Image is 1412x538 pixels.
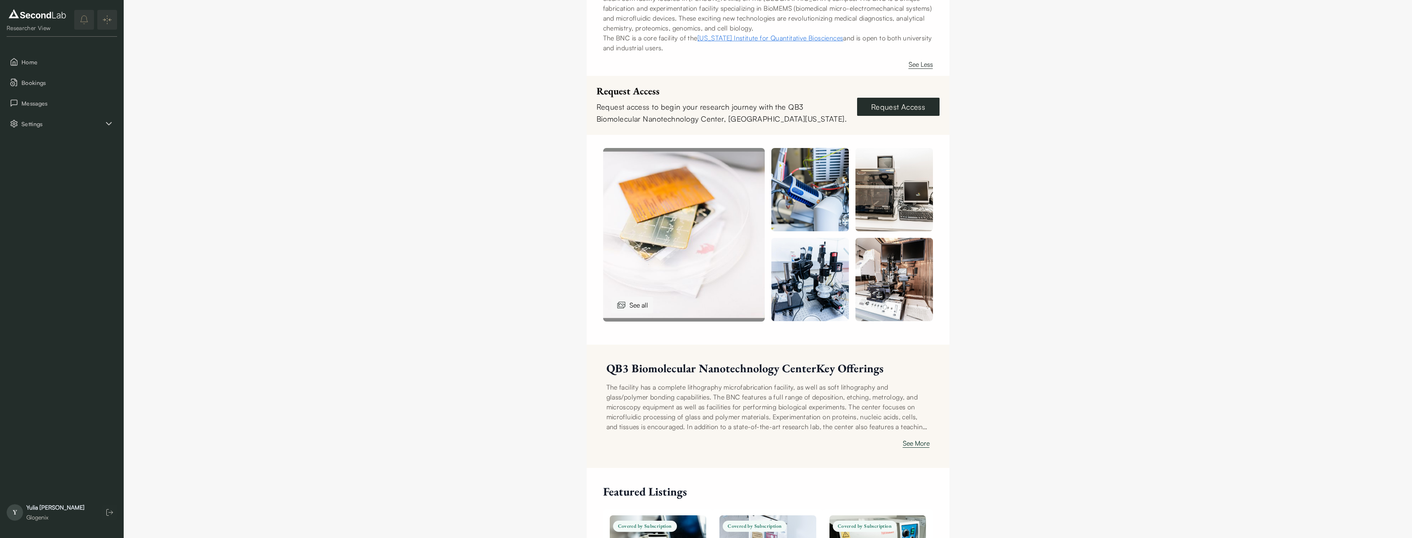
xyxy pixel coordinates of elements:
button: Expand/Collapse sidebar [97,10,117,30]
button: Home [7,53,117,70]
img: QB3 Biomolecular Nanotechnology Center 1 [603,148,765,322]
span: Y [7,504,23,521]
span: Covered by Subscription [613,521,677,532]
span: Covered by Subscription [833,521,897,532]
h2: QB3 Biomolecular Nanotechnology Center Key Offerings [606,361,930,376]
button: Messages [7,94,117,112]
p: The BNC is a core facility of the and is open to both university and industrial users. [603,33,933,53]
div: Request Access [597,86,847,96]
div: Settings sub items [7,115,117,132]
img: logo [7,7,68,21]
button: Settings [7,115,117,132]
p: The facility has a complete lithography microfabrication facility, as well as soft lithography an... [606,382,930,432]
span: Messages [21,99,114,108]
a: Request Access [857,98,940,116]
div: See all [611,297,653,313]
button: notifications [74,10,94,30]
button: See More [903,438,930,451]
a: [US_STATE] Institute for Quantitative Biosciences [698,34,843,42]
span: Bookings [21,78,114,87]
span: Covered by Subscription [723,521,787,532]
img: QB3 Biomolecular Nanotechnology Center 1 [855,238,933,321]
img: images [616,300,626,310]
span: Home [21,58,114,66]
div: Glogenix [26,513,85,522]
img: QB3 Biomolecular Nanotechnology Center 1 [771,238,849,321]
span: Settings [21,120,104,128]
button: See Less [909,59,933,73]
div: Yulia [PERSON_NAME] [26,503,85,512]
button: Bookings [7,74,117,91]
div: Researcher View [7,24,68,32]
img: QB3 Biomolecular Nanotechnology Center 1 [771,148,849,231]
div: Request access to begin your research journey with the QB3 Biomolecular Nanotechnology Center, [G... [597,101,847,125]
img: QB3 Biomolecular Nanotechnology Center 1 [855,148,933,231]
button: Log out [102,505,117,520]
h2: Featured Listings [603,484,933,499]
